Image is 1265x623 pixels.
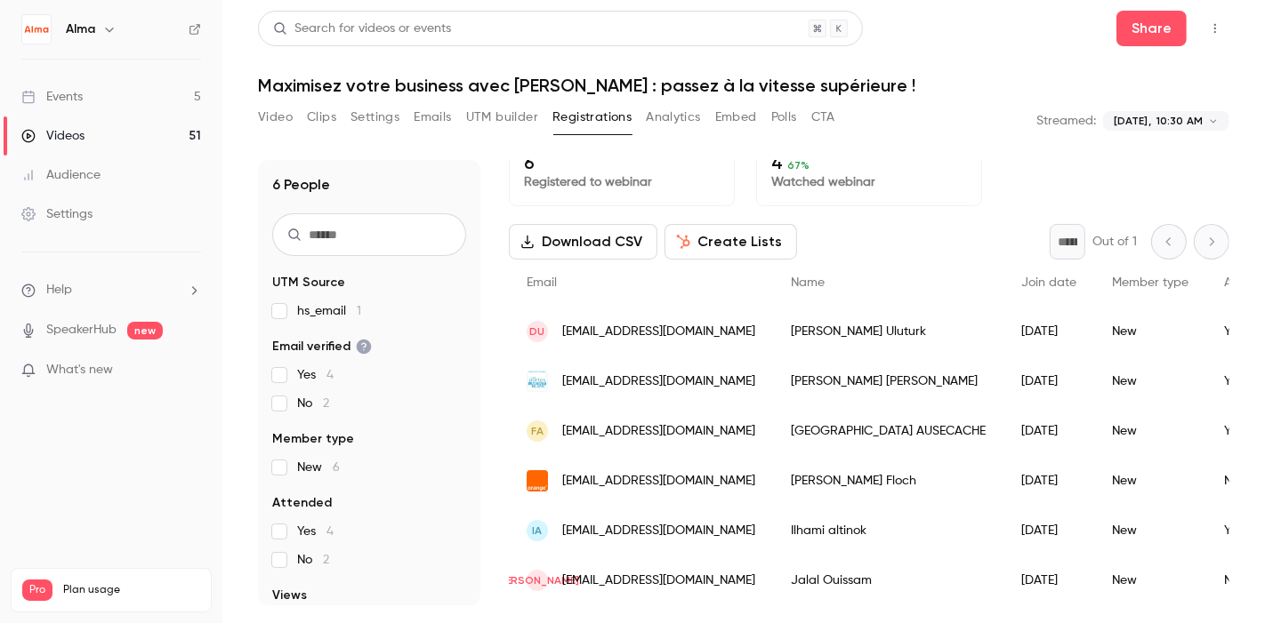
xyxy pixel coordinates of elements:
span: [PERSON_NAME] [496,572,580,588]
p: 4 [771,152,967,173]
span: [EMAIL_ADDRESS][DOMAIN_NAME] [562,522,755,540]
h1: 6 People [272,174,330,196]
button: Emails [414,103,451,132]
button: UTM builder [466,103,538,132]
div: Ilhami altinok [773,506,1003,555]
span: 67 % [787,159,810,172]
button: Embed [715,103,757,132]
div: [DATE] [1003,406,1094,456]
span: DU [530,323,545,339]
span: 4 [326,525,334,538]
div: [PERSON_NAME] Uluturk [773,307,1003,356]
div: [GEOGRAPHIC_DATA] AUSECACHE [773,406,1003,456]
p: Streamed: [1036,112,1096,130]
div: [DATE] [1003,555,1094,605]
img: orange.fr [527,470,548,491]
span: UTM Source [272,274,345,292]
div: New [1094,555,1206,605]
div: Settings [21,205,93,223]
button: Clips [307,103,336,132]
span: 1 [357,305,361,317]
span: 2 [323,397,329,410]
div: [DATE] [1003,307,1094,356]
span: Yes [297,366,334,384]
span: Pro [22,579,52,601]
span: Ia [533,523,543,539]
div: New [1094,307,1206,356]
button: Registrations [552,103,632,132]
div: [PERSON_NAME] [PERSON_NAME] [773,356,1003,406]
button: Create Lists [665,224,797,260]
button: Share [1116,11,1187,46]
span: hs_email [297,302,361,320]
button: Top Bar Actions [1201,14,1229,43]
div: [PERSON_NAME] Floch [773,456,1003,506]
div: New [1094,356,1206,406]
span: [EMAIL_ADDRESS][DOMAIN_NAME] [562,472,755,491]
span: [EMAIL_ADDRESS][DOMAIN_NAME] [562,422,755,441]
div: [DATE] [1003,506,1094,555]
span: New [297,459,340,476]
span: 10:30 AM [1156,113,1203,129]
button: Video [258,103,293,132]
span: Attended [272,494,332,512]
div: Jalal Ouissam [773,555,1003,605]
span: Views [272,587,307,604]
div: [DATE] [1003,356,1094,406]
button: Analytics [646,103,701,132]
span: [EMAIL_ADDRESS][DOMAIN_NAME] [562,323,755,341]
span: [DATE], [1114,113,1151,129]
span: Member type [1112,276,1188,289]
div: Audience [21,166,101,184]
div: Search for videos or events [273,20,451,38]
span: Plan usage [63,583,200,597]
div: [DATE] [1003,456,1094,506]
span: new [127,322,163,339]
span: 4 [326,369,334,381]
h6: Alma [66,20,95,38]
span: Email [527,276,557,289]
div: Videos [21,127,85,145]
div: Events [21,88,83,106]
span: No [297,395,329,412]
span: No [297,551,329,569]
span: FA [531,423,544,439]
span: Email verified [272,338,372,355]
p: Watched webinar [771,173,967,191]
span: Yes [297,523,334,540]
span: Help [46,281,72,300]
iframe: Noticeable Trigger [180,363,201,379]
span: Name [791,276,825,289]
p: 6 [524,152,720,173]
div: New [1094,506,1206,555]
p: Out of 1 [1092,233,1137,251]
span: [EMAIL_ADDRESS][DOMAIN_NAME] [562,571,755,590]
button: Polls [771,103,797,132]
button: Download CSV [509,224,657,260]
p: Registered to webinar [524,173,720,191]
span: Member type [272,430,354,448]
li: help-dropdown-opener [21,281,201,300]
img: lesportesdumontblanc.fr [527,371,548,392]
span: 6 [333,461,340,474]
div: New [1094,406,1206,456]
span: 2 [323,554,329,566]
span: [EMAIL_ADDRESS][DOMAIN_NAME] [562,372,755,391]
img: Alma [22,15,51,44]
span: Join date [1021,276,1076,289]
h1: Maximisez votre business avec [PERSON_NAME] : passez à la vitesse supérieure ! [258,75,1229,96]
div: New [1094,456,1206,506]
span: What's new [46,361,113,379]
a: SpeakerHub [46,321,117,339]
button: CTA [811,103,835,132]
button: Settings [350,103,399,132]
